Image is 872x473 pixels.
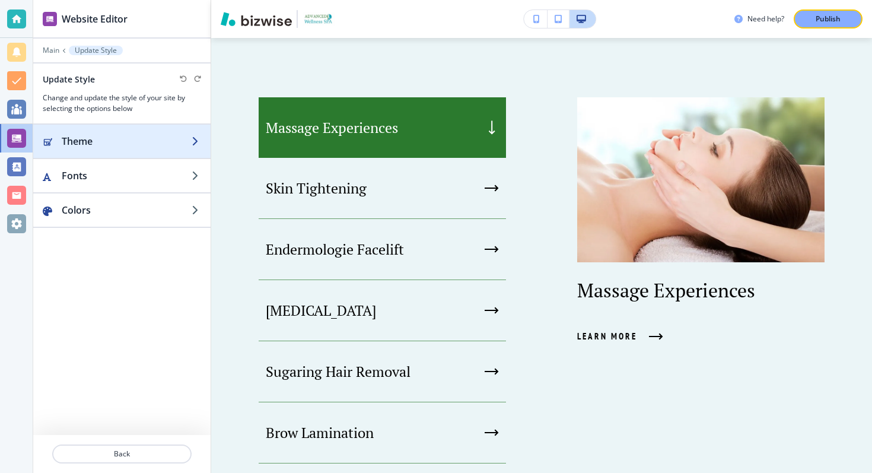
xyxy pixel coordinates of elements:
[43,137,52,147] img: Update Theme Icon
[266,424,374,442] p: Brow Lamination
[62,203,192,217] h2: Colors
[75,46,117,55] p: Update Style
[52,445,192,464] button: Back
[43,46,59,55] button: Main
[62,134,192,148] h2: Theme
[266,179,367,197] p: Skin Tightening
[62,12,128,26] h2: Website Editor
[747,14,784,24] h3: Need help?
[221,12,292,26] img: Bizwise Logo
[577,97,825,262] img: a056a3583ebd43b2ca8e8a8cff602ff5.webp
[43,93,201,114] h3: Change and update the style of your site by selecting the options below
[43,73,95,85] h2: Update Style
[577,320,663,353] button: Learn More
[69,46,123,55] button: Update Style
[266,363,410,380] p: Sugaring Hair Removal
[259,97,506,158] button: Massage Experiences
[259,280,506,341] button: [MEDICAL_DATA]
[33,193,211,227] button: Colors
[33,159,211,192] button: Fonts
[259,402,506,464] button: Brow Lamination
[577,329,637,344] span: Learn More
[794,9,863,28] button: Publish
[577,279,825,301] p: Massage Experiences
[266,119,398,136] p: Massage Experiences
[259,219,506,280] button: Endermologie Facelift
[259,158,506,219] button: Skin Tightening
[33,125,211,158] button: Update Theme IconTheme
[259,341,506,402] button: Sugaring Hair Removal
[266,240,404,258] p: Endermologie Facelift
[53,449,190,459] p: Back
[266,301,376,319] p: [MEDICAL_DATA]
[816,14,841,24] p: Publish
[303,12,335,25] img: Your Logo
[43,12,57,26] img: editor icon
[62,169,192,183] h2: Fonts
